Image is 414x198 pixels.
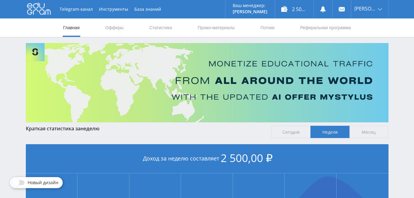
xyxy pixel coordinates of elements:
a: Статистика [149,18,173,37]
a: Главная [63,18,80,37]
a: Офферы [105,18,124,37]
span: Неделя [310,126,349,138]
a: Потоки [260,18,275,37]
p: [PERSON_NAME] [233,9,267,14]
span: Новый дизайн [28,180,58,185]
div: Краткая статистика за [26,126,266,131]
span: неделю [81,125,100,132]
div: Доход за неделю составляет [26,144,388,173]
img: Banner [26,43,388,122]
p: Ваш менеджер: [233,3,267,8]
a: Промо-материалы [197,18,235,37]
span: [PERSON_NAME] [354,6,376,11]
a: Реферальная программа [300,18,352,37]
span: Месяц [349,126,388,138]
span: 2 500,00 ₽ [221,151,273,165]
span: Сегодня [271,126,310,138]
